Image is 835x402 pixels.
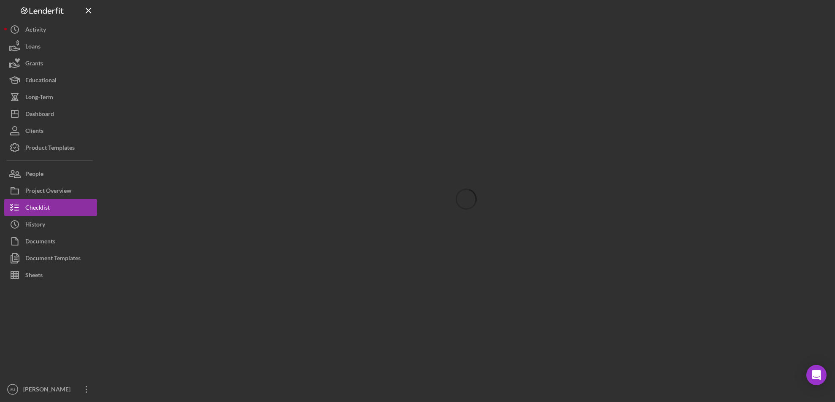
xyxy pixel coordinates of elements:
button: Project Overview [4,182,97,199]
button: EJ[PERSON_NAME] [4,381,97,398]
div: History [25,216,45,235]
div: Document Templates [25,250,81,269]
text: EJ [10,387,15,392]
div: [PERSON_NAME] [21,381,76,400]
div: Educational [25,72,57,91]
button: Documents [4,233,97,250]
div: Grants [25,55,43,74]
div: Long-Term [25,89,53,108]
button: Document Templates [4,250,97,267]
button: Sheets [4,267,97,283]
div: Activity [25,21,46,40]
div: Clients [25,122,43,141]
button: Product Templates [4,139,97,156]
button: Long-Term [4,89,97,105]
button: Educational [4,72,97,89]
div: Loans [25,38,41,57]
div: Dashboard [25,105,54,124]
div: Documents [25,233,55,252]
button: Checklist [4,199,97,216]
div: Product Templates [25,139,75,158]
button: People [4,165,97,182]
button: History [4,216,97,233]
div: People [25,165,43,184]
button: Clients [4,122,97,139]
button: Grants [4,55,97,72]
div: Sheets [25,267,43,286]
button: Activity [4,21,97,38]
div: Checklist [25,199,50,218]
button: Dashboard [4,105,97,122]
div: Open Intercom Messenger [806,365,827,385]
div: Project Overview [25,182,71,201]
button: Loans [4,38,97,55]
